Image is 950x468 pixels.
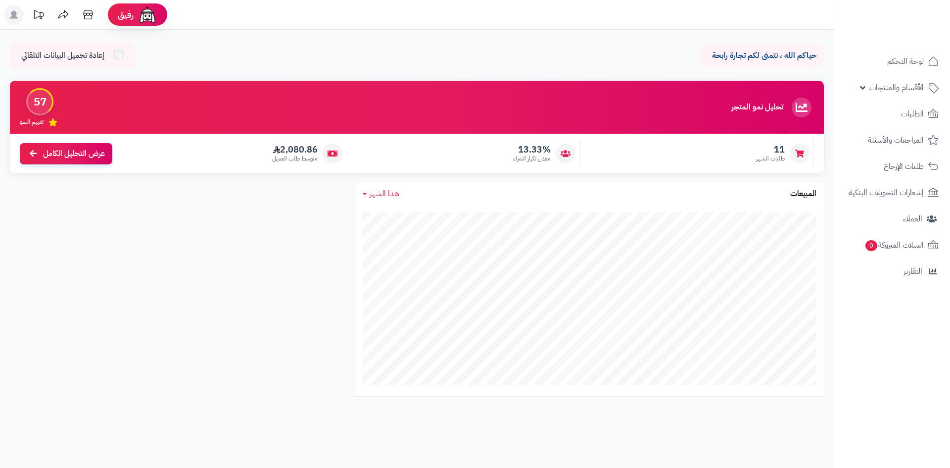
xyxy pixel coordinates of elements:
a: المراجعات والأسئلة [840,128,944,152]
span: طلبات الشهر [756,155,785,163]
span: رفيق [118,9,134,21]
a: لوحة التحكم [840,50,944,73]
p: حياكم الله ، نتمنى لكم تجارة رابحة [708,50,816,61]
h3: تحليل نمو المتجر [731,103,783,112]
a: الطلبات [840,102,944,126]
img: ai-face.png [138,5,157,25]
span: 2,080.86 [272,144,318,155]
span: 0 [865,240,878,252]
a: إشعارات التحويلات البنكية [840,181,944,205]
span: معدل تكرار الشراء [513,155,551,163]
span: الأقسام والمنتجات [869,81,924,95]
span: إعادة تحميل البيانات التلقائي [21,50,104,61]
a: تحديثات المنصة [26,5,51,27]
span: عرض التحليل الكامل [43,148,105,159]
img: logo-2.png [883,8,941,29]
span: السلات المتروكة [864,238,924,252]
span: متوسط طلب العميل [272,155,318,163]
a: العملاء [840,207,944,231]
a: هذا الشهر [363,188,399,200]
span: التقارير [903,264,922,278]
span: إشعارات التحويلات البنكية [849,186,924,200]
a: عرض التحليل الكامل [20,143,112,164]
h3: المبيعات [790,190,816,199]
span: طلبات الإرجاع [884,159,924,173]
span: تقييم النمو [20,118,44,126]
span: 13.33% [513,144,551,155]
span: لوحة التحكم [887,54,924,68]
a: طلبات الإرجاع [840,155,944,178]
span: المراجعات والأسئلة [868,133,924,147]
a: السلات المتروكة0 [840,233,944,257]
span: 11 [756,144,785,155]
span: الطلبات [901,107,924,121]
span: العملاء [903,212,922,226]
a: التقارير [840,260,944,283]
span: هذا الشهر [370,188,399,200]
